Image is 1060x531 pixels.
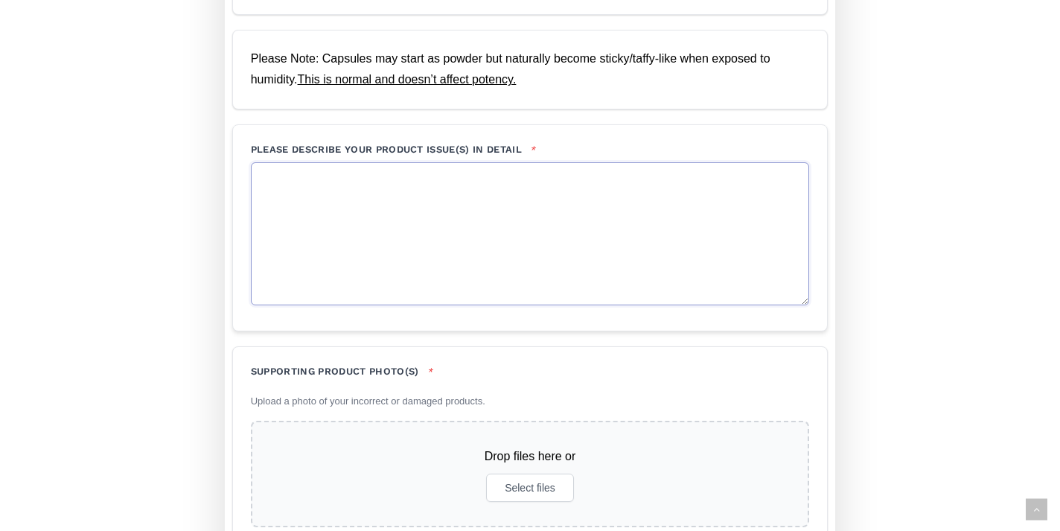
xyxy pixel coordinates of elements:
[251,143,810,156] label: Please describe your product issue(s) in detail
[298,73,517,86] u: This is normal and doesn’t affect potency.
[1026,499,1047,521] a: Back to top
[486,474,574,502] button: select files, supporting product photo(s)*
[251,365,810,378] label: Supporting Product Photo(s)
[232,30,828,110] div: Please Note: Capsules may start as powder but naturally become sticky/taffy-like when exposed to ...
[276,446,785,468] span: Drop files here or
[251,384,810,421] div: Upload a photo of your incorrect or damaged products.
